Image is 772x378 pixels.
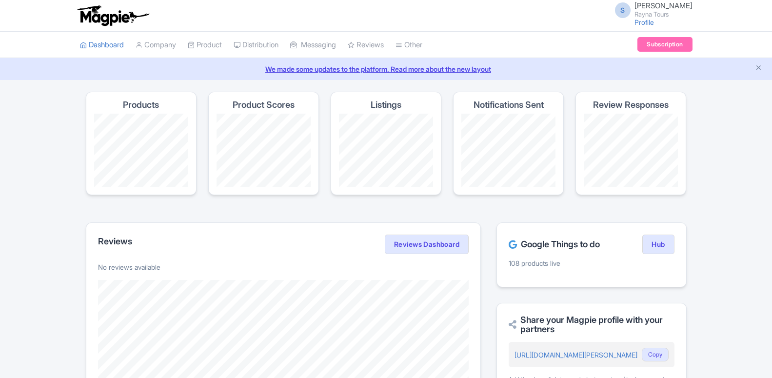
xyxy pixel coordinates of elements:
[371,100,401,110] h4: Listings
[474,100,544,110] h4: Notifications Sent
[385,235,469,254] a: Reviews Dashboard
[509,315,674,335] h2: Share your Magpie profile with your partners
[509,239,600,249] h2: Google Things to do
[642,235,674,254] a: Hub
[75,5,151,26] img: logo-ab69f6fb50320c5b225c76a69d11143b.png
[615,2,631,18] span: S
[634,1,693,10] span: [PERSON_NAME]
[234,32,278,59] a: Distribution
[188,32,222,59] a: Product
[755,63,762,74] button: Close announcement
[396,32,422,59] a: Other
[609,2,693,18] a: S [PERSON_NAME] Rayna Tours
[136,32,176,59] a: Company
[509,258,674,268] p: 108 products live
[123,100,159,110] h4: Products
[634,18,654,26] a: Profile
[80,32,124,59] a: Dashboard
[98,237,132,246] h2: Reviews
[634,11,693,18] small: Rayna Tours
[348,32,384,59] a: Reviews
[6,64,766,74] a: We made some updates to the platform. Read more about the new layout
[593,100,669,110] h4: Review Responses
[290,32,336,59] a: Messaging
[637,37,692,52] a: Subscription
[515,351,637,359] a: [URL][DOMAIN_NAME][PERSON_NAME]
[98,262,469,272] p: No reviews available
[233,100,295,110] h4: Product Scores
[642,348,669,361] button: Copy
